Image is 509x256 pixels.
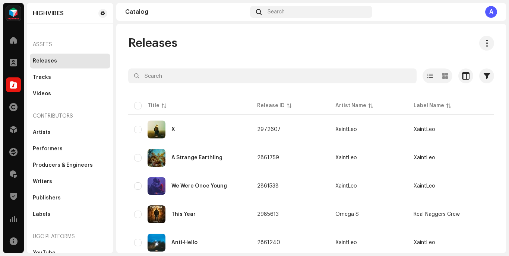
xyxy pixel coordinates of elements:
div: Releases [33,58,57,64]
img: 1f90f2b1-564e-4f27-b2f6-bdfe67400e50 [148,177,165,195]
span: XaintLeo [414,155,435,160]
div: XaintLeo [335,155,357,160]
img: feab3aad-9b62-475c-8caf-26f15a9573ee [6,6,21,21]
re-m-nav-item: Artists [30,125,110,140]
div: Artist Name [335,102,366,109]
div: XaintLeo [335,183,357,189]
div: Writers [33,179,52,185]
span: 2861240 [257,240,280,245]
re-m-nav-item: Publishers [30,191,110,205]
span: Search [268,9,285,15]
div: YouTube [33,250,56,256]
div: Release ID [257,102,285,109]
re-m-nav-item: Producers & Engineers [30,158,110,173]
re-a-nav-header: Assets [30,36,110,54]
div: X [171,127,175,132]
div: XaintLeo [335,240,357,245]
re-m-nav-item: Labels [30,207,110,222]
div: We Were Once Young [171,183,227,189]
span: XaintLeo [335,240,402,245]
div: Labels [33,211,50,217]
span: 2972607 [257,127,281,132]
div: A Strange Earthling [171,155,222,160]
span: XaintLeo [335,127,402,132]
div: This Year [171,212,196,217]
re-m-nav-item: Videos [30,86,110,101]
span: XaintLeo [335,183,402,189]
div: Videos [33,91,51,97]
div: HIGHVIBES [33,10,64,16]
span: Real Naggers Crew [414,212,460,217]
span: XaintLeo [414,240,435,245]
span: 2985613 [257,212,279,217]
div: Performers [33,146,63,152]
re-a-nav-header: UGC Platforms [30,228,110,246]
img: 4725772d-83c0-4f30-af8c-44eca216c818 [148,234,165,252]
re-a-nav-header: Contributors [30,107,110,125]
div: Artists [33,129,51,135]
img: 824cb6ae-a8da-4152-b968-bd9843892405 [148,121,165,138]
span: Releases [128,36,177,51]
span: 2861759 [257,155,279,160]
div: XaintLeo [335,127,357,132]
div: Label Name [414,102,444,109]
re-m-nav-item: Performers [30,141,110,156]
div: Publishers [33,195,61,201]
re-m-nav-item: Releases [30,54,110,68]
div: Title [148,102,159,109]
div: Tracks [33,74,51,80]
div: A [485,6,497,18]
span: Omega S [335,212,402,217]
div: Catalog [125,9,247,15]
span: XaintLeo [335,155,402,160]
input: Search [128,68,417,83]
div: Anti-Hello [171,240,197,245]
re-m-nav-item: Writers [30,174,110,189]
re-m-nav-item: Tracks [30,70,110,85]
span: XaintLeo [414,183,435,189]
span: 2861538 [257,183,279,189]
span: XaintLeo [414,127,435,132]
div: Producers & Engineers [33,162,93,168]
img: 2604df20-1e1e-4052-9f54-ea4ff59a8b8b [148,205,165,223]
div: Omega S [335,212,359,217]
img: a08f9f76-750a-4113-b703-15f9e377866d [148,149,165,167]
